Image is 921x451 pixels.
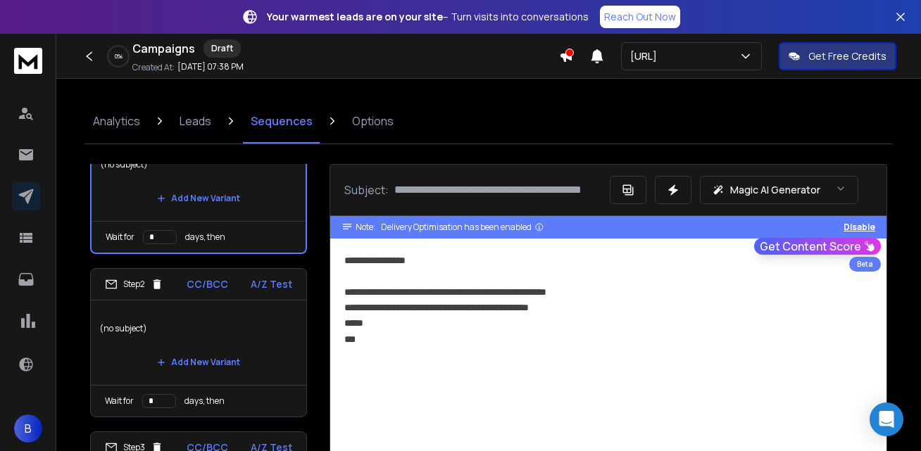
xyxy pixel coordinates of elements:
[177,61,244,72] p: [DATE] 07:38 PM
[604,10,676,24] p: Reach Out Now
[105,395,134,407] p: Wait for
[779,42,896,70] button: Get Free Credits
[100,145,297,184] p: (no subject)
[180,113,211,129] p: Leads
[808,49,886,63] p: Get Free Credits
[99,309,298,348] p: (no subject)
[105,278,163,291] div: Step 2
[730,183,820,197] p: Magic AI Generator
[754,238,881,255] button: Get Content Score
[14,414,42,443] button: B
[171,99,220,144] a: Leads
[146,184,251,212] button: Add New Variant
[630,49,663,63] p: [URL]
[352,113,394,129] p: Options
[849,257,881,272] div: Beta
[184,395,225,407] p: days, then
[267,10,589,24] p: – Turn visits into conversations
[187,277,228,291] p: CC/BCC
[600,6,680,28] a: Reach Out Now
[251,113,313,129] p: Sequences
[242,99,321,144] a: Sequences
[106,231,134,243] p: Wait for
[344,99,402,144] a: Options
[251,277,292,291] p: A/Z Test
[115,52,123,61] p: 0 %
[381,222,544,233] div: Delivery Optimisation has been enabled
[344,182,389,198] p: Subject:
[93,113,140,129] p: Analytics
[870,402,903,436] div: Open Intercom Messenger
[132,40,195,57] h1: Campaigns
[90,103,307,254] li: Step1CC/BCCA/Z Test(no subject)Add New VariantWait fordays, then
[203,39,241,58] div: Draft
[14,48,42,74] img: logo
[700,176,858,204] button: Magic AI Generator
[132,62,175,73] p: Created At:
[844,222,875,233] button: Disable
[84,99,149,144] a: Analytics
[90,268,307,417] li: Step2CC/BCCA/Z Test(no subject)Add New VariantWait fordays, then
[185,231,225,243] p: days, then
[356,222,375,233] span: Note:
[267,10,443,23] strong: Your warmest leads are on your site
[146,348,251,376] button: Add New Variant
